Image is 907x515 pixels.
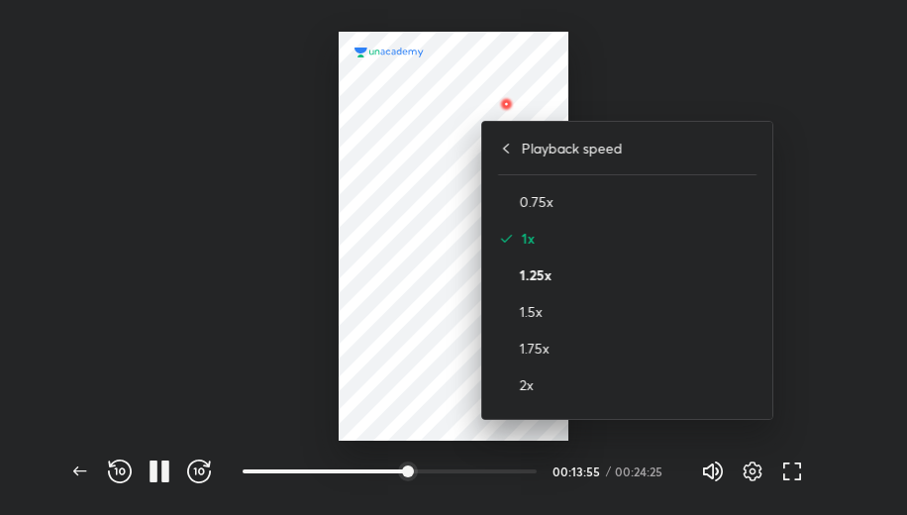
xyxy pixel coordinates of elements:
h4: 1.5x [520,301,756,322]
h4: 1x [522,228,756,249]
h4: 0.75x [520,191,756,212]
h4: 2x [520,374,756,395]
h4: 1.25x [520,264,756,285]
img: activeRate.6640ab9b.svg [498,231,514,247]
h4: Playback speed [522,138,623,158]
h4: 1.75x [520,338,756,359]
